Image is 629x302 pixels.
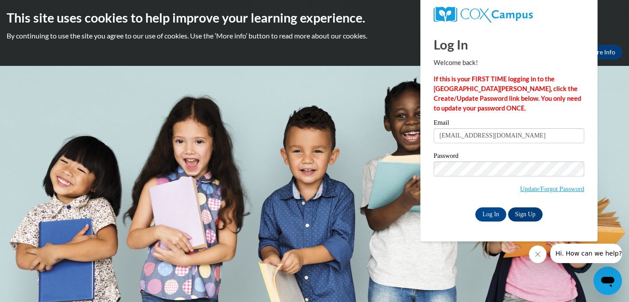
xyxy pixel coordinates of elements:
img: COX Campus [434,7,533,23]
iframe: Message from company [550,244,622,263]
h2: This site uses cookies to help improve your learning experience. [7,9,622,27]
label: Password [434,153,584,161]
input: Log In [475,207,506,222]
a: Sign Up [508,207,543,222]
a: Update/Forgot Password [520,185,584,192]
iframe: Button to launch messaging window [594,267,622,295]
a: More Info [581,45,622,59]
p: Welcome back! [434,58,584,68]
a: COX Campus [434,7,584,23]
h1: Log In [434,35,584,54]
strong: If this is your FIRST TIME logging in to the [GEOGRAPHIC_DATA][PERSON_NAME], click the Create/Upd... [434,75,581,112]
p: By continuing to use the site you agree to our use of cookies. Use the ‘More info’ button to read... [7,31,622,41]
iframe: Close message [529,245,547,263]
label: Email [434,119,584,128]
